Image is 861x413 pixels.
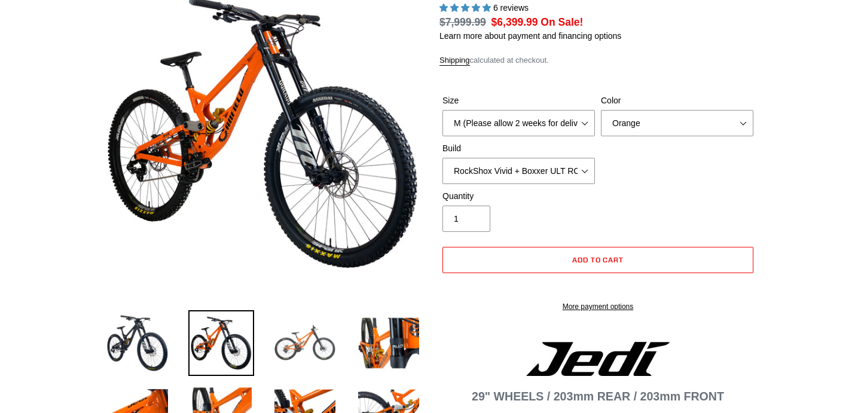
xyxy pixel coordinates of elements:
[439,16,486,28] s: $7,999.99
[601,94,753,107] label: Color
[356,310,422,376] img: Load image into Gallery viewer, JEDI 29 - Complete Bike
[272,310,338,376] img: Load image into Gallery viewer, JEDI 29 - Complete Bike
[442,94,595,107] label: Size
[442,301,753,312] a: More payment options
[105,310,170,376] img: Load image into Gallery viewer, JEDI 29 - Complete Bike
[439,3,493,13] span: 5.00 stars
[442,247,753,273] button: Add to cart
[491,16,538,28] span: $6,399.99
[442,142,595,155] label: Build
[442,190,595,203] label: Quantity
[541,14,583,30] span: On Sale!
[188,310,254,376] img: Load image into Gallery viewer, JEDI 29 - Complete Bike
[439,56,470,66] a: Shipping
[439,54,756,66] div: calculated at checkout.
[493,3,529,13] span: 6 reviews
[472,390,724,403] strong: 29" WHEELS / 203mm REAR / 203mm FRONT
[526,342,670,376] img: Jedi Logo
[572,255,624,264] span: Add to cart
[439,31,621,41] a: Learn more about payment and financing options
